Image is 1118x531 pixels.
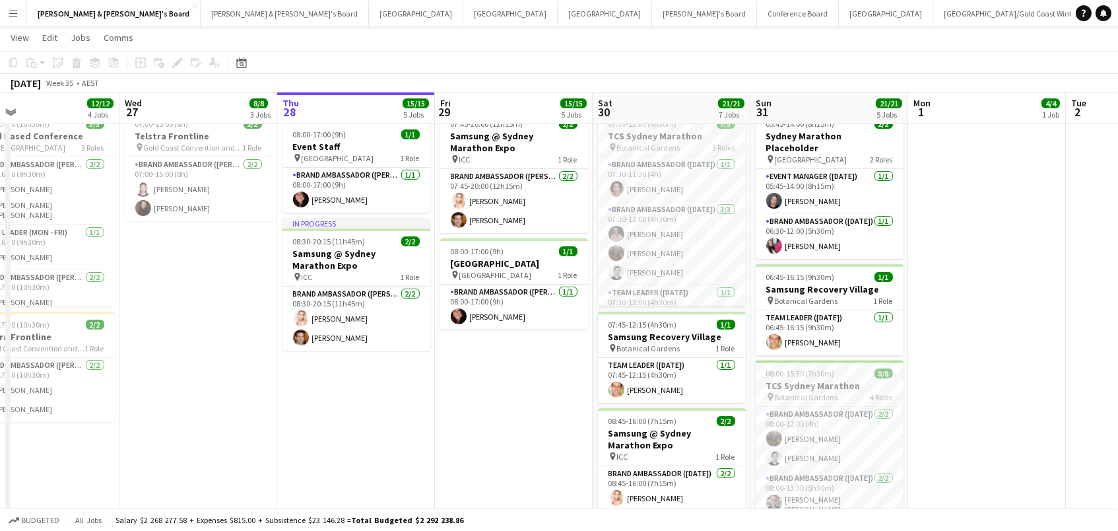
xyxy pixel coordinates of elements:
[250,110,271,120] div: 3 Jobs
[775,392,838,402] span: Botanical Gardens
[440,238,588,330] app-job-card: 08:00-17:00 (9h)1/1[GEOGRAPHIC_DATA] [GEOGRAPHIC_DATA]1 RoleBrand Ambassador ([PERSON_NAME])1/108...
[598,157,746,202] app-card-role: Brand Ambassador ([DATE])1/107:30-11:30 (4h)[PERSON_NAME]
[125,111,273,221] app-job-card: 07:00-15:00 (8h)2/2Telstra Frontline Gold Coast Convention and Exhibition Centre1 RoleBrand Ambas...
[558,155,577,164] span: 1 Role
[608,416,677,426] span: 08:45-16:00 (7h15m)
[756,264,904,355] app-job-card: 06:45-16:15 (9h30m)1/1Samsung Recovery Village Botanical Gardens1 RoleTeam Leader ([DATE])1/106:4...
[1069,104,1086,120] span: 2
[617,452,628,462] span: ICC
[874,272,893,282] span: 1/1
[766,272,835,282] span: 06:45-16:15 (9h30m)
[775,155,847,164] span: [GEOGRAPHIC_DATA]
[933,1,1090,26] button: [GEOGRAPHIC_DATA]/Gold Coast Winter
[85,343,104,353] span: 1 Role
[598,97,612,109] span: Sat
[125,97,142,109] span: Wed
[717,320,735,330] span: 1/1
[598,111,746,306] app-job-card: 07:30-12:00 (4h30m)5/5TCS Sydney Marathon Botanical Gardens3 RolesBrand Ambassador ([DATE])1/107:...
[440,169,588,233] app-card-role: Brand Ambassador ([PERSON_NAME])2/207:45-20:00 (12h15m)[PERSON_NAME][PERSON_NAME]
[7,513,61,528] button: Budgeted
[282,248,430,271] h3: Samsung @ Sydney Marathon Expo
[775,296,838,306] span: Botanical Gardens
[403,98,429,108] span: 15/15
[249,98,268,108] span: 8/8
[44,78,77,88] span: Week 35
[82,78,99,88] div: AEST
[598,202,746,285] app-card-role: Brand Ambassador ([DATE])3/307:30-12:00 (4h30m)[PERSON_NAME][PERSON_NAME][PERSON_NAME]
[440,97,451,109] span: Fri
[21,516,59,525] span: Budgeted
[401,153,420,163] span: 1 Role
[561,110,586,120] div: 5 Jobs
[125,157,273,221] app-card-role: Brand Ambassador ([PERSON_NAME])2/207:00-15:00 (8h)[PERSON_NAME][PERSON_NAME]
[73,515,104,525] span: All jobs
[756,310,904,355] app-card-role: Team Leader ([DATE])1/106:45-16:15 (9h30m)[PERSON_NAME]
[756,169,904,214] app-card-role: Event Manager ([DATE])1/105:45-14:00 (8h15m)[PERSON_NAME]
[282,218,430,351] div: In progress08:30-20:15 (11h45m)2/2Samsung @ Sydney Marathon Expo ICC1 RoleBrand Ambassador ([PERS...
[98,29,139,46] a: Comms
[911,104,931,120] span: 1
[440,111,588,233] div: 07:45-20:00 (12h15m)2/2Samsung @ Sydney Marathon Expo ICC1 RoleBrand Ambassador ([PERSON_NAME])2/...
[839,1,933,26] button: [GEOGRAPHIC_DATA]
[282,97,299,109] span: Thu
[757,1,839,26] button: Conference Board
[718,98,744,108] span: 21/21
[440,130,588,154] h3: Samsung @ Sydney Marathon Expo
[874,369,893,378] span: 8/8
[598,408,746,530] app-job-card: 08:45-16:00 (7h15m)2/2Samsung @ Sydney Marathon Expo ICC1 RoleBrand Ambassador ([DATE])2/208:45-1...
[351,515,463,525] span: Total Budgeted $2 292 238.86
[717,416,735,426] span: 2/2
[125,130,273,142] h3: Telstra Frontline
[440,285,588,330] app-card-role: Brand Ambassador ([PERSON_NAME])1/108:00-17:00 (9h)[PERSON_NAME]
[558,270,577,280] span: 1 Role
[293,236,366,246] span: 08:30-20:15 (11h45m)
[874,296,893,306] span: 1 Role
[713,143,735,153] span: 3 Roles
[756,97,772,109] span: Sun
[65,29,96,46] a: Jobs
[293,129,346,139] span: 08:00-17:00 (9h)
[560,98,587,108] span: 15/15
[401,129,420,139] span: 1/1
[598,331,746,343] h3: Samsung Recovery Village
[302,153,374,163] span: [GEOGRAPHIC_DATA]
[71,32,90,44] span: Jobs
[42,32,57,44] span: Edit
[27,1,201,26] button: [PERSON_NAME] & [PERSON_NAME]'s Board
[37,29,63,46] a: Edit
[596,104,612,120] span: 30
[598,466,746,530] app-card-role: Brand Ambassador ([DATE])2/208:45-16:00 (7h15m)[PERSON_NAME][PERSON_NAME]
[598,427,746,451] h3: Samsung @ Sydney Marathon Expo
[1071,97,1086,109] span: Tue
[302,272,313,282] span: ICC
[756,130,904,154] h3: Sydney Marathon Placeholder
[104,32,133,44] span: Comms
[282,287,430,351] app-card-role: Brand Ambassador ([PERSON_NAME])2/208:30-20:15 (11h45m)[PERSON_NAME][PERSON_NAME]
[282,141,430,153] h3: Event Staff
[716,343,735,353] span: 1 Role
[282,218,430,229] div: In progress
[756,380,904,392] h3: TCS Sydney Marathon
[82,143,104,153] span: 3 Roles
[756,111,904,259] app-job-card: 05:45-14:00 (8h15m)2/2Sydney Marathon Placeholder [GEOGRAPHIC_DATA]2 RolesEvent Manager ([DATE])1...
[876,110,902,120] div: 5 Jobs
[558,1,652,26] button: [GEOGRAPHIC_DATA]
[11,32,29,44] span: View
[598,358,746,403] app-card-role: Team Leader ([DATE])1/107:45-12:15 (4h30m)[PERSON_NAME]
[201,1,369,26] button: [PERSON_NAME] & [PERSON_NAME]'s Board
[123,104,142,120] span: 27
[756,407,904,471] app-card-role: Brand Ambassador ([DATE])2/208:00-12:00 (4h)[PERSON_NAME][PERSON_NAME]
[756,214,904,259] app-card-role: Brand Ambassador ([DATE])1/106:30-12:00 (5h30m)[PERSON_NAME]
[280,104,299,120] span: 28
[459,270,532,280] span: [GEOGRAPHIC_DATA]
[144,143,243,153] span: Gold Coast Convention and Exhibition Centre
[282,111,430,213] app-job-card: In progress08:00-17:00 (9h)1/1Event Staff [GEOGRAPHIC_DATA]1 RoleBrand Ambassador ([PERSON_NAME])...
[716,452,735,462] span: 1 Role
[451,246,504,256] span: 08:00-17:00 (9h)
[1042,110,1059,120] div: 1 Job
[438,104,451,120] span: 29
